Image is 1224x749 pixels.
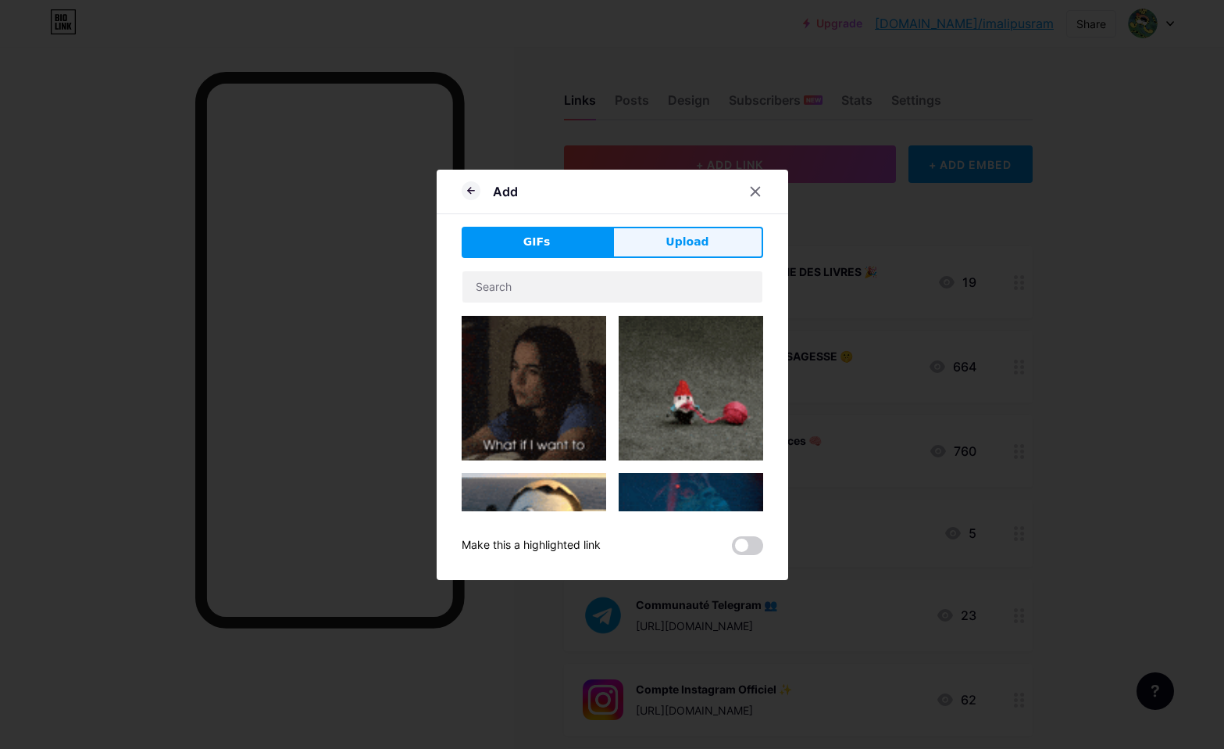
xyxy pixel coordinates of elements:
[619,316,763,461] img: Gihpy
[462,271,762,303] input: Search
[612,227,763,258] button: Upload
[666,234,708,250] span: Upload
[523,234,551,250] span: GIFs
[462,473,606,618] img: Gihpy
[462,227,612,258] button: GIFs
[493,182,518,201] div: Add
[462,316,606,461] img: Gihpy
[462,536,601,555] div: Make this a highlighted link
[619,473,763,536] img: Gihpy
